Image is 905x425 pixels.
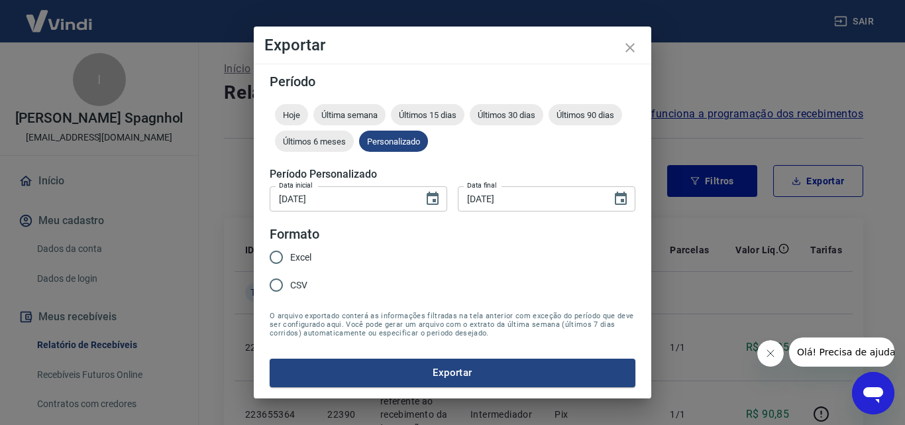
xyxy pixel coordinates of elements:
div: Personalizado [359,131,428,152]
iframe: Botão para abrir a janela de mensagens [852,372,894,414]
div: Últimos 90 dias [549,104,622,125]
div: Últimos 30 dias [470,104,543,125]
legend: Formato [270,225,319,244]
span: Olá! Precisa de ajuda? [8,9,111,20]
span: CSV [290,278,307,292]
iframe: Mensagem da empresa [789,337,894,367]
h5: Período [270,75,635,88]
label: Data final [467,180,497,190]
span: Últimos 15 dias [391,110,464,120]
h5: Período Personalizado [270,168,635,181]
span: O arquivo exportado conterá as informações filtradas na tela anterior com exceção do período que ... [270,312,635,337]
span: Últimos 90 dias [549,110,622,120]
span: Últimos 6 meses [275,137,354,147]
div: Últimos 15 dias [391,104,464,125]
button: Choose date, selected date is 18 de ago de 2025 [419,186,446,212]
span: Última semana [313,110,386,120]
input: DD/MM/YYYY [458,186,602,211]
label: Data inicial [279,180,313,190]
h4: Exportar [264,37,641,53]
span: Excel [290,251,311,265]
button: close [614,32,646,64]
div: Últimos 6 meses [275,131,354,152]
span: Últimos 30 dias [470,110,543,120]
iframe: Fechar mensagem [757,340,784,367]
input: DD/MM/YYYY [270,186,414,211]
span: Hoje [275,110,308,120]
button: Choose date, selected date is 19 de ago de 2025 [608,186,634,212]
span: Personalizado [359,137,428,147]
div: Última semana [313,104,386,125]
button: Exportar [270,359,635,387]
div: Hoje [275,104,308,125]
